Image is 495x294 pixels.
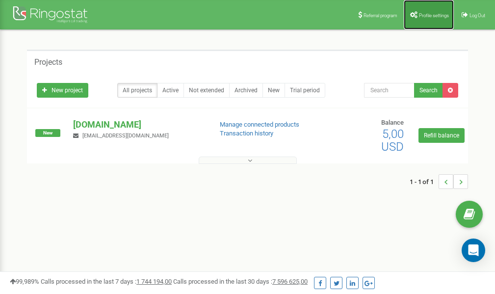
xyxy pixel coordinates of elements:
[410,164,468,199] nav: ...
[173,278,308,285] span: Calls processed in the last 30 days :
[229,83,263,98] a: Archived
[462,239,485,262] div: Open Intercom Messenger
[414,83,443,98] button: Search
[41,278,172,285] span: Calls processed in the last 7 days :
[272,278,308,285] u: 7 596 625,00
[82,133,169,139] span: [EMAIL_ADDRESS][DOMAIN_NAME]
[262,83,285,98] a: New
[73,118,204,131] p: [DOMAIN_NAME]
[117,83,157,98] a: All projects
[410,174,439,189] span: 1 - 1 of 1
[136,278,172,285] u: 1 744 194,00
[364,13,397,18] span: Referral program
[183,83,230,98] a: Not extended
[220,121,299,128] a: Manage connected products
[37,83,88,98] a: New project
[381,127,404,154] span: 5,00 USD
[34,58,62,67] h5: Projects
[157,83,184,98] a: Active
[381,119,404,126] span: Balance
[285,83,325,98] a: Trial period
[469,13,485,18] span: Log Out
[10,278,39,285] span: 99,989%
[364,83,415,98] input: Search
[35,129,60,137] span: New
[419,13,449,18] span: Profile settings
[220,130,273,137] a: Transaction history
[418,128,465,143] a: Refill balance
